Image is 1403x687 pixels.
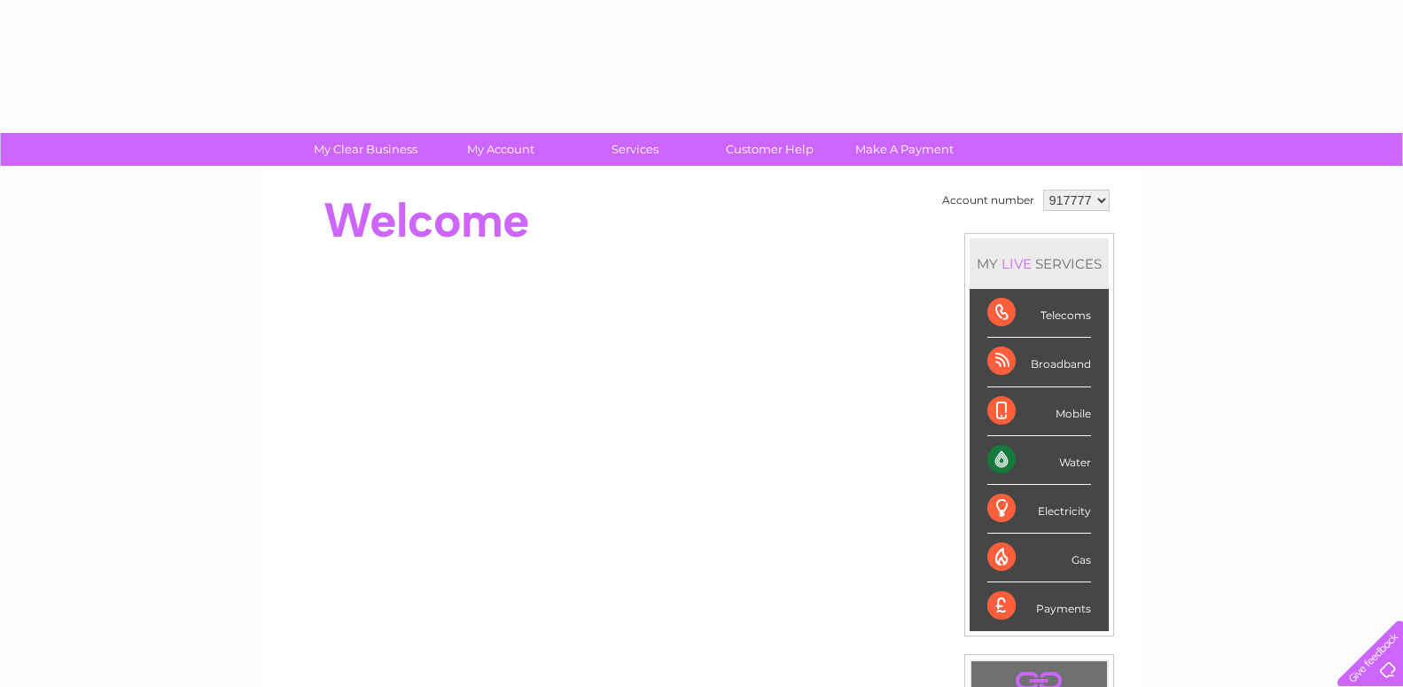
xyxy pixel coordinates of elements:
[427,133,573,166] a: My Account
[938,185,1039,215] td: Account number
[987,387,1091,436] div: Mobile
[697,133,843,166] a: Customer Help
[970,238,1109,289] div: MY SERVICES
[987,338,1091,386] div: Broadband
[292,133,439,166] a: My Clear Business
[987,289,1091,338] div: Telecoms
[831,133,978,166] a: Make A Payment
[998,255,1035,272] div: LIVE
[987,582,1091,630] div: Payments
[987,485,1091,534] div: Electricity
[987,534,1091,582] div: Gas
[562,133,708,166] a: Services
[987,436,1091,485] div: Water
